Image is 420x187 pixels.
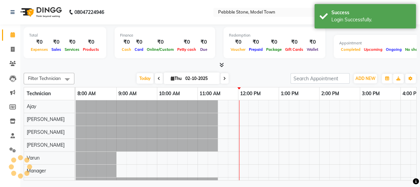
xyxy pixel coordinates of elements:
div: ₹0 [81,38,101,46]
a: 1:00 PM [279,89,300,99]
div: ₹0 [264,38,283,46]
img: logo [17,3,64,22]
span: [PERSON_NAME] [27,116,65,122]
span: Online/Custom [145,47,176,52]
a: 3:00 PM [360,89,381,99]
a: 10:00 AM [157,89,182,99]
span: Ajay [27,103,36,109]
div: ₹0 [283,38,305,46]
span: Services [63,47,81,52]
div: ₹0 [176,38,198,46]
div: ₹0 [305,38,320,46]
span: Cash [120,47,133,52]
span: Due [199,47,209,52]
div: ₹0 [145,38,176,46]
span: Varun [27,155,40,161]
input: 2025-10-02 [183,74,217,84]
span: Products [81,47,101,52]
div: ₹0 [29,38,50,46]
span: Sales [50,47,63,52]
div: Total [29,33,101,38]
span: Completed [339,47,362,52]
div: Success [331,9,411,16]
span: Filter Technician [28,76,61,81]
a: 9:00 AM [117,89,138,99]
span: Expenses [29,47,50,52]
div: ₹0 [229,38,247,46]
span: Technician [27,90,51,97]
span: Gift Cards [283,47,305,52]
div: Login Successfully. [331,16,411,23]
div: Redemption [229,33,320,38]
span: Upcoming [362,47,384,52]
b: 08047224946 [74,3,104,22]
span: Prepaid [247,47,264,52]
span: [PERSON_NAME] [27,129,65,135]
a: 8:00 AM [76,89,97,99]
span: Today [137,73,154,84]
span: ADD NEW [355,76,375,81]
span: Package [264,47,283,52]
div: ₹0 [120,38,133,46]
div: ₹0 [247,38,264,46]
span: Ongoing [384,47,403,52]
a: 12:00 PM [238,89,262,99]
a: 2:00 PM [320,89,341,99]
span: Voucher [229,47,247,52]
span: [PERSON_NAME] [27,142,65,148]
span: Manager [27,168,46,174]
div: ₹0 [63,38,81,46]
input: Search Appointment [290,73,350,84]
span: Petty cash [176,47,198,52]
div: ₹0 [198,38,210,46]
span: Wallet [305,47,320,52]
span: Card [133,47,145,52]
div: ₹0 [50,38,63,46]
a: 11:00 AM [198,89,222,99]
button: ADD NEW [354,74,377,83]
span: Thu [169,76,183,81]
div: Finance [120,33,210,38]
div: ₹0 [133,38,145,46]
